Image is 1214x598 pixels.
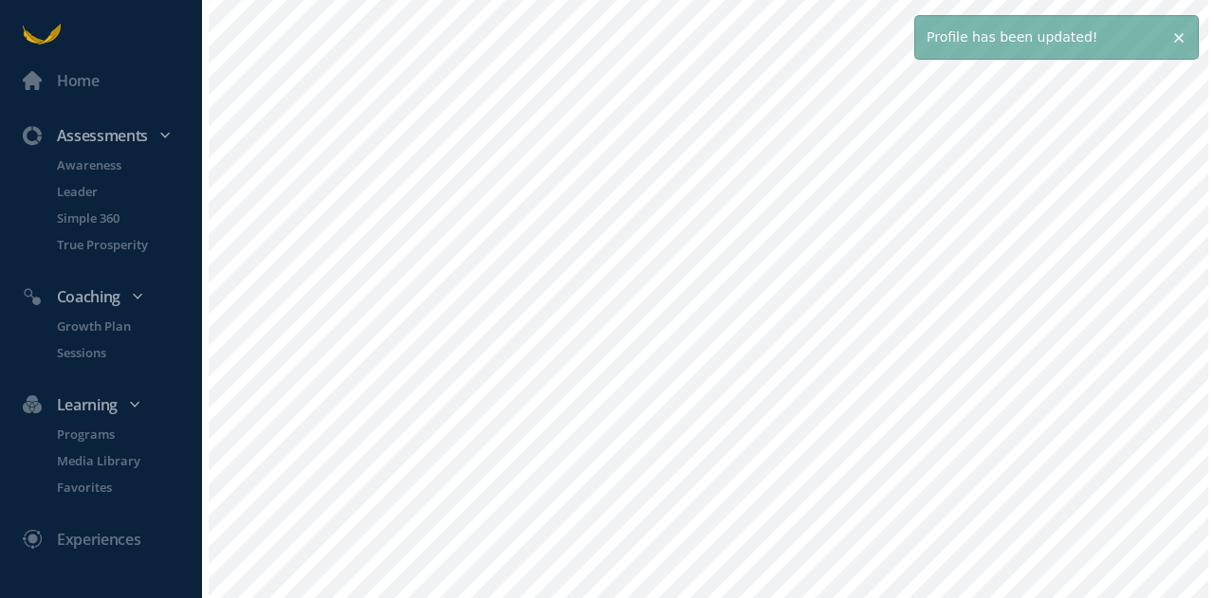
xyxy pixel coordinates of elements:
[57,425,198,444] p: Programs
[57,478,198,497] p: Favorites
[57,527,140,552] div: Experiences
[57,317,198,335] p: Growth Plan
[57,182,198,201] p: Leader
[34,155,202,174] a: Awareness
[57,155,198,174] p: Awareness
[57,343,198,362] p: Sessions
[11,392,210,417] div: Learning
[34,182,202,201] a: Leader
[11,123,210,148] div: Assessments
[34,451,202,470] a: Media Library
[34,425,202,444] a: Programs
[57,68,100,93] div: Home
[915,16,1198,59] div: Profile has been updated!
[34,235,202,254] a: True Prosperity
[34,343,202,362] a: Sessions
[34,317,202,335] a: Growth Plan
[57,235,198,254] p: True Prosperity
[34,478,202,497] a: Favorites
[34,208,202,227] a: Simple 360
[11,284,210,309] div: Coaching
[57,451,198,470] p: Media Library
[57,208,198,227] p: Simple 360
